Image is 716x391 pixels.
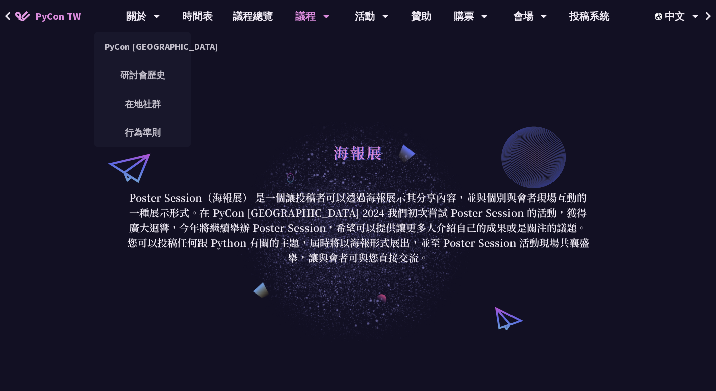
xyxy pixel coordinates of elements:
a: 研討會歷史 [94,63,191,87]
a: PyCon [GEOGRAPHIC_DATA] [94,35,191,58]
a: 在地社群 [94,92,191,116]
h1: 海報展 [333,137,383,167]
img: Locale Icon [655,13,665,20]
p: Poster Session（海報展） 是一個讓投稿者可以透過海報展示其分享內容，並與個別與會者現場互動的一種展示形式。在 PyCon [GEOGRAPHIC_DATA] 2024 我們初次嘗試... [125,190,592,265]
span: PyCon TW [35,9,81,24]
img: Home icon of PyCon TW 2025 [15,11,30,21]
a: 行為準則 [94,121,191,144]
a: PyCon TW [5,4,91,29]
